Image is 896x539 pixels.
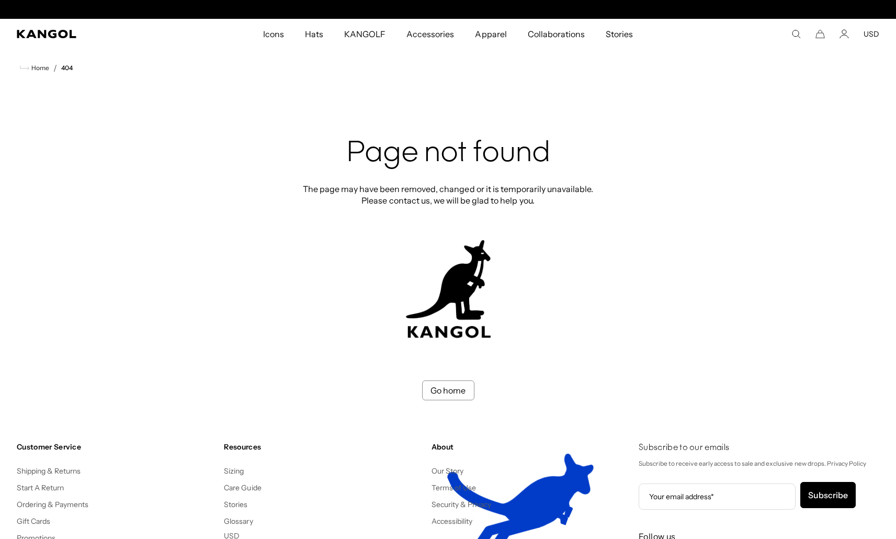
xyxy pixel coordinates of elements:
a: Kangol [17,30,174,38]
a: Stories [595,19,643,49]
a: 404 [61,64,73,72]
a: Gift Cards [17,516,50,526]
span: Stories [606,19,633,49]
a: Ordering & Payments [17,500,89,509]
h4: Resources [224,442,423,452]
a: Security & Privacy [432,500,492,509]
a: Our Story [432,466,463,476]
h4: About [432,442,630,452]
span: Collaborations [528,19,585,49]
span: Home [29,64,49,72]
a: Accessibility [432,516,472,526]
li: / [49,62,57,74]
summary: Search here [791,29,801,39]
span: Hats [305,19,323,49]
img: kangol-404-logo.jpg [404,240,493,339]
slideshow-component: Announcement bar [341,5,556,14]
a: Shipping & Returns [17,466,81,476]
a: Apparel [464,19,517,49]
div: 1 of 2 [341,5,556,14]
a: Start A Return [17,483,64,492]
p: The page may have been removed, changed or it is temporarily unavailable. Please contact us, we w... [300,183,597,206]
p: Subscribe to receive early access to sale and exclusive new drops. Privacy Policy [639,458,879,469]
a: Home [20,63,49,73]
button: USD [864,29,879,39]
h4: Subscribe to our emails [639,442,879,454]
span: Icons [263,19,284,49]
a: Sizing [224,466,244,476]
h4: Customer Service [17,442,216,452]
button: Cart [815,29,825,39]
button: Subscribe [800,482,856,508]
a: Stories [224,500,247,509]
a: Terms of Use [432,483,476,492]
a: Icons [253,19,294,49]
a: Collaborations [517,19,595,49]
a: Account [840,29,849,39]
a: Hats [294,19,334,49]
a: Go home [422,380,474,400]
a: Care Guide [224,483,261,492]
a: Glossary [224,516,253,526]
a: Accessories [396,19,464,49]
div: Announcement [341,5,556,14]
span: Accessories [406,19,454,49]
span: KANGOLF [344,19,385,49]
a: KANGOLF [334,19,396,49]
h2: Page not found [300,137,597,171]
span: Apparel [475,19,506,49]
